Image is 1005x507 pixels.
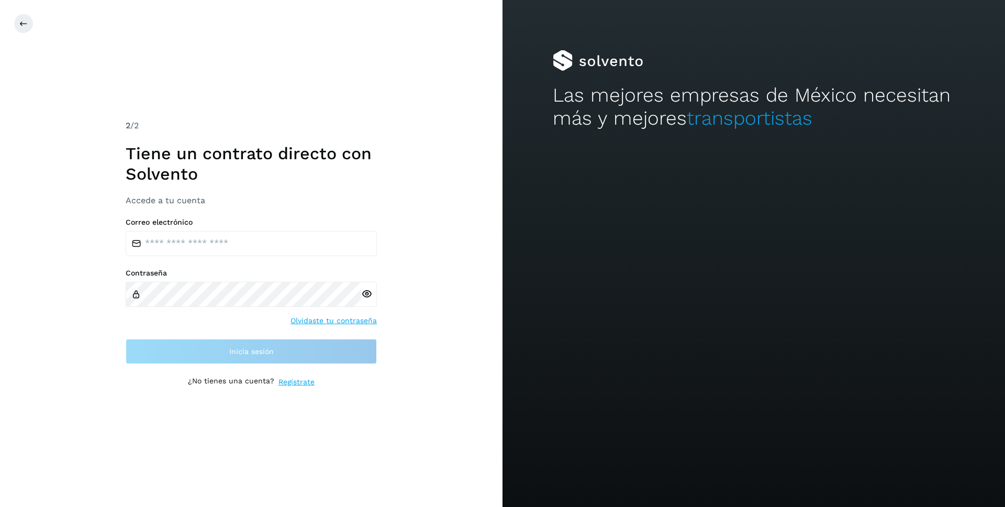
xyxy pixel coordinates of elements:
label: Correo electrónico [126,218,377,227]
span: transportistas [687,107,812,129]
h2: Las mejores empresas de México necesitan más y mejores [553,84,955,130]
h3: Accede a tu cuenta [126,195,377,205]
div: /2 [126,119,377,132]
a: Regístrate [278,377,315,388]
h1: Tiene un contrato directo con Solvento [126,144,377,184]
button: Inicia sesión [126,339,377,364]
span: 2 [126,120,130,130]
label: Contraseña [126,269,377,278]
p: ¿No tienes una cuenta? [188,377,274,388]
a: Olvidaste tu contraseña [291,315,377,326]
span: Inicia sesión [229,348,274,355]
